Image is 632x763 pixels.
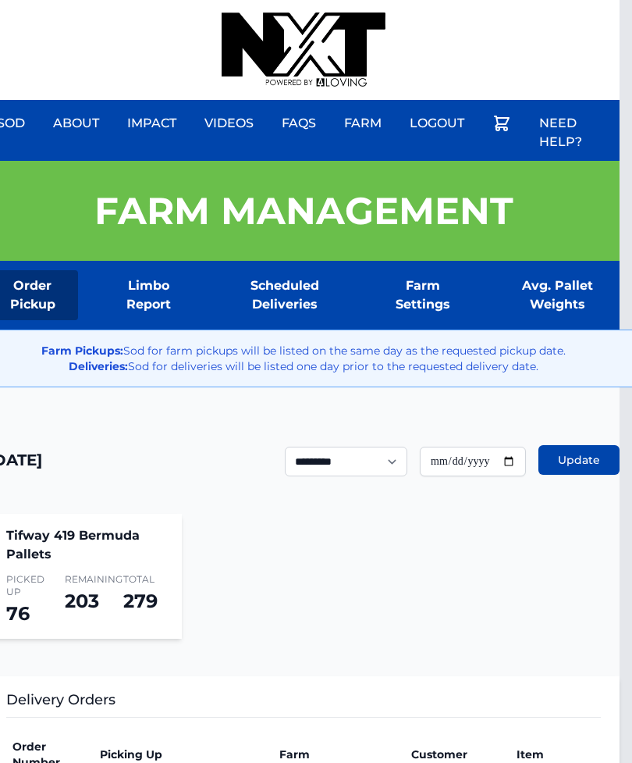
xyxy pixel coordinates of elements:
h3: Delivery Orders [6,689,601,718]
a: Farm [335,105,391,142]
strong: Farm Pickups: [41,344,123,358]
h1: Farm Management [94,192,513,230]
span: Update [558,452,600,468]
a: Need Help? [530,105,620,161]
a: About [44,105,108,142]
a: Limbo Report [103,270,195,320]
span: 203 [65,590,99,612]
a: Avg. Pallet Weights [495,270,620,320]
a: FAQs [272,105,325,142]
span: Picked Up [6,573,46,598]
strong: Deliveries: [69,359,128,373]
img: nextdaysod.com Logo [222,12,385,87]
a: Videos [195,105,263,142]
span: Total [123,573,163,586]
span: Remaining [65,573,105,586]
span: 279 [123,590,158,612]
h4: Tifway 419 Bermuda Pallets [6,526,163,564]
span: 76 [6,602,30,625]
a: Logout [400,105,474,142]
a: Scheduled Deliveries [219,270,350,320]
a: Farm Settings [375,270,470,320]
button: Update [538,445,620,475]
a: Impact [118,105,186,142]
